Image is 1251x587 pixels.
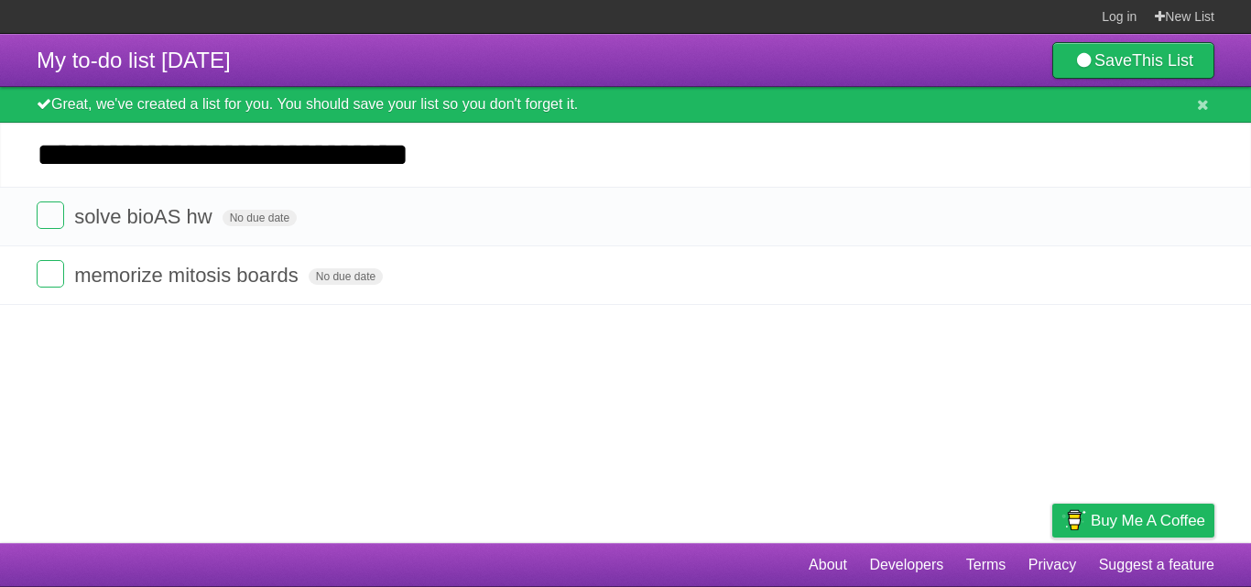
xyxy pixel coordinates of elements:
span: Buy me a coffee [1091,505,1205,537]
a: Privacy [1028,548,1076,582]
span: No due date [223,210,297,226]
a: SaveThis List [1052,42,1214,79]
a: About [809,548,847,582]
label: Done [37,201,64,229]
a: Suggest a feature [1099,548,1214,582]
img: Buy me a coffee [1061,505,1086,536]
label: Star task [1103,260,1137,290]
label: Star task [1103,201,1137,232]
span: solve bioAS hw [74,205,216,228]
b: This List [1132,51,1193,70]
span: No due date [309,268,383,285]
span: My to-do list [DATE] [37,48,231,72]
span: memorize mitosis boards [74,264,303,287]
a: Terms [966,548,1006,582]
a: Developers [869,548,943,582]
a: Buy me a coffee [1052,504,1214,538]
label: Done [37,260,64,288]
